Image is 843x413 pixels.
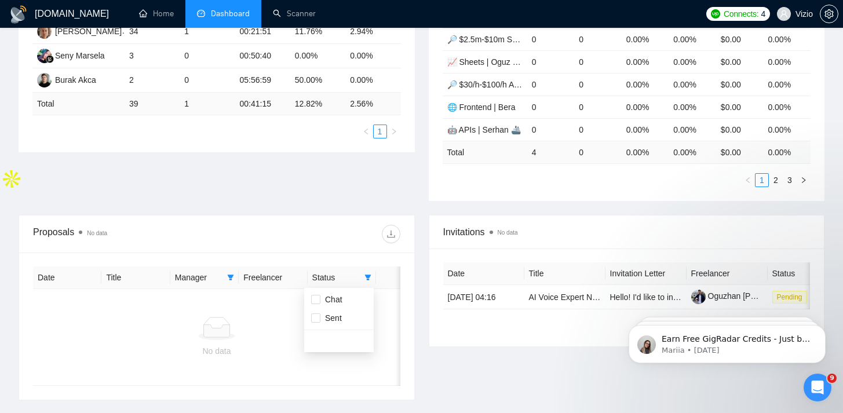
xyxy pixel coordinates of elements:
button: right [387,125,401,138]
a: 🌐 Frontend | Bera [447,103,516,112]
span: Status [312,271,360,284]
a: SK[PERSON_NAME] [37,26,122,35]
div: Burak Akca [55,74,96,86]
td: $ 0.00 [716,141,764,163]
a: Oguzhan [PERSON_NAME] [691,291,810,301]
td: $0.00 [716,96,764,118]
td: 0 [180,44,235,68]
img: logo [9,5,28,24]
div: [PERSON_NAME] [55,25,122,38]
td: 34 [125,20,180,44]
span: Manager [175,271,222,284]
span: Invitations [443,225,811,239]
li: Next Page [387,125,401,138]
span: download [382,229,400,239]
td: 0.00% [622,73,669,96]
td: 0 [574,118,622,141]
img: SM [37,49,52,63]
th: Title [101,266,170,289]
th: Date [33,266,101,289]
button: download [382,225,400,243]
a: 🔎 $2.5m-$10m Spent 💰 [447,35,541,44]
td: 0.00% [290,44,345,68]
td: 0.00% [345,68,400,93]
a: 🤖 APIs | Serhan 🚢 [447,125,521,134]
td: 0 [574,96,622,118]
a: 1 [374,125,386,138]
img: upwork-logo.png [711,9,720,19]
img: gigradar-bm.png [46,55,54,63]
td: 0.00% [622,28,669,50]
td: Total [443,141,527,163]
th: Manager [170,266,239,289]
a: searchScanner [273,9,316,19]
div: Seny Marsela [55,49,105,62]
td: 00:50:40 [235,44,290,68]
td: [DATE] 04:16 [443,285,524,309]
span: 9 [827,374,837,383]
li: 1 [373,125,387,138]
td: 0 [574,50,622,73]
a: AI Voice Expert Needed for Voice AI Agent Management [529,293,731,302]
th: Date [443,262,524,285]
span: user [780,10,788,18]
td: 0.00 % [763,141,811,163]
span: No data [87,230,107,236]
a: homeHome [139,9,174,19]
td: 0 [527,96,575,118]
td: 0.00% [622,118,669,141]
iframe: Intercom live chat [804,374,831,401]
td: 0.00% [763,96,811,118]
img: SK [37,24,52,39]
a: Pending [772,292,812,301]
td: 0.00% [763,28,811,50]
img: c15QXSkTbf_nDUAgF2qRKoc9GqDTrm_ONu9nmeYNN62MsHvhNmVjYFMQx5sUhfyAvI [691,290,706,304]
span: right [391,128,397,135]
td: 0 [574,141,622,163]
a: 🔎 $30/h-$100/h Av. Payers 💸 [447,80,560,89]
td: AI Voice Expert Needed for Voice AI Agent Management [524,285,605,309]
td: 0 [527,28,575,50]
td: 05:56:59 [235,68,290,93]
span: dashboard [197,9,205,17]
td: 1 [180,93,235,115]
td: 0.00% [669,118,716,141]
img: BA [37,73,52,87]
td: $0.00 [716,118,764,141]
a: 📈 Sheets | Oguz 🚧 [447,57,523,67]
td: 0 [180,68,235,93]
td: 4 [527,141,575,163]
a: BABurak Akca [37,75,96,84]
td: 0.00% [763,50,811,73]
span: No data [498,229,518,236]
td: 2 [125,68,180,93]
li: Previous Page [359,125,373,138]
td: 0 [527,50,575,73]
td: 0.00% [669,73,716,96]
td: 3 [125,44,180,68]
td: 0.00% [669,28,716,50]
td: $0.00 [716,50,764,73]
button: setting [820,5,838,23]
td: 0.00% [763,73,811,96]
span: filter [362,269,374,286]
td: 0.00 % [622,141,669,163]
td: 0.00% [763,118,811,141]
span: filter [225,269,236,286]
td: 11.76% [290,20,345,44]
span: setting [820,9,838,19]
td: Total [32,93,125,115]
button: left [359,125,373,138]
span: Connects: [724,8,758,20]
td: 0.00% [622,96,669,118]
td: 0.00% [669,96,716,118]
td: 0.00% [622,50,669,73]
a: SMSeny Marsela [37,50,105,60]
td: 0.00% [669,50,716,73]
td: $0.00 [716,28,764,50]
th: Invitation Letter [605,262,687,285]
div: No data [42,345,391,357]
